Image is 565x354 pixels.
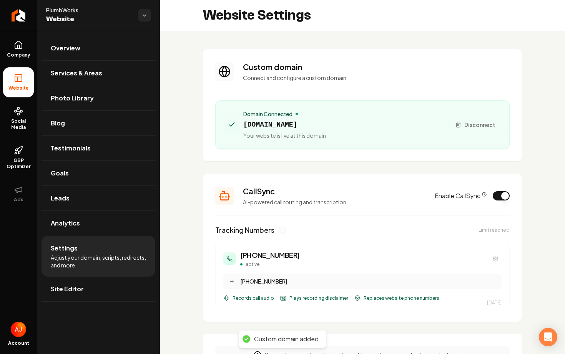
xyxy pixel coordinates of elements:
div: Custom domain added [254,335,319,343]
span: GBP Optimizer [3,157,34,170]
h3: [PHONE_NUMBER] [240,250,300,260]
span: Goals [51,169,69,178]
span: Social Media [3,118,34,130]
a: Social Media [3,100,34,137]
span: Account [8,340,29,346]
div: Limit reached [479,227,510,233]
a: Overview [42,36,155,60]
span: PlumbWorks [46,6,132,14]
div: [DATE] [487,300,502,306]
button: Open user button [11,322,26,337]
span: Analytics [51,219,80,228]
span: Website [5,85,32,91]
h3: Tracking Numbers [215,225,274,235]
h3: CallSync [243,186,425,197]
span: Blog [51,119,65,128]
h2: Website Settings [203,8,311,23]
span: Testimonials [51,144,91,153]
span: Website [46,14,132,25]
a: Services & Areas [42,61,155,85]
span: active [246,261,260,267]
button: Disconnect [450,118,500,132]
a: Testimonials [42,136,155,160]
span: Site Editor [51,284,84,294]
a: Goals [42,161,155,185]
span: Records call audio [233,295,274,301]
div: Open Intercom Messenger [539,328,557,346]
span: Replaces website phone numbers [364,295,439,301]
span: Ads [11,197,27,203]
span: [DOMAIN_NAME] [243,119,326,130]
a: Photo Library [42,86,155,110]
span: 1 [279,226,287,234]
p: Connect and configure a custom domain. [243,74,510,82]
span: Plays recording disclaimer [289,295,348,301]
button: Ads [3,179,34,209]
img: Austin Jellison [11,322,26,337]
h3: Custom domain [243,62,510,72]
button: CallSync Info [482,192,487,197]
img: Rebolt Logo [12,9,26,22]
a: Site Editor [42,277,155,301]
span: Services & Areas [51,68,102,78]
a: Blog [42,111,155,135]
span: Disconnect [464,121,495,129]
a: Company [3,34,34,64]
span: Photo Library [51,94,94,103]
label: Enable CallSync [435,191,487,200]
p: AI-powered call routing and transcription [243,198,425,206]
span: Adjust your domain, scripts, redirects, and more. [51,254,146,269]
span: Domain Connected [243,110,292,118]
span: Settings [51,244,78,253]
span: Your website is live at this domain [243,132,326,139]
a: Leads [42,186,155,210]
a: GBP Optimizer [3,140,34,176]
span: → [230,278,234,284]
div: [PHONE_NUMBER] [240,277,497,285]
a: Analytics [42,211,155,235]
span: Company [4,52,33,58]
span: Leads [51,194,70,203]
span: Overview [51,43,80,53]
